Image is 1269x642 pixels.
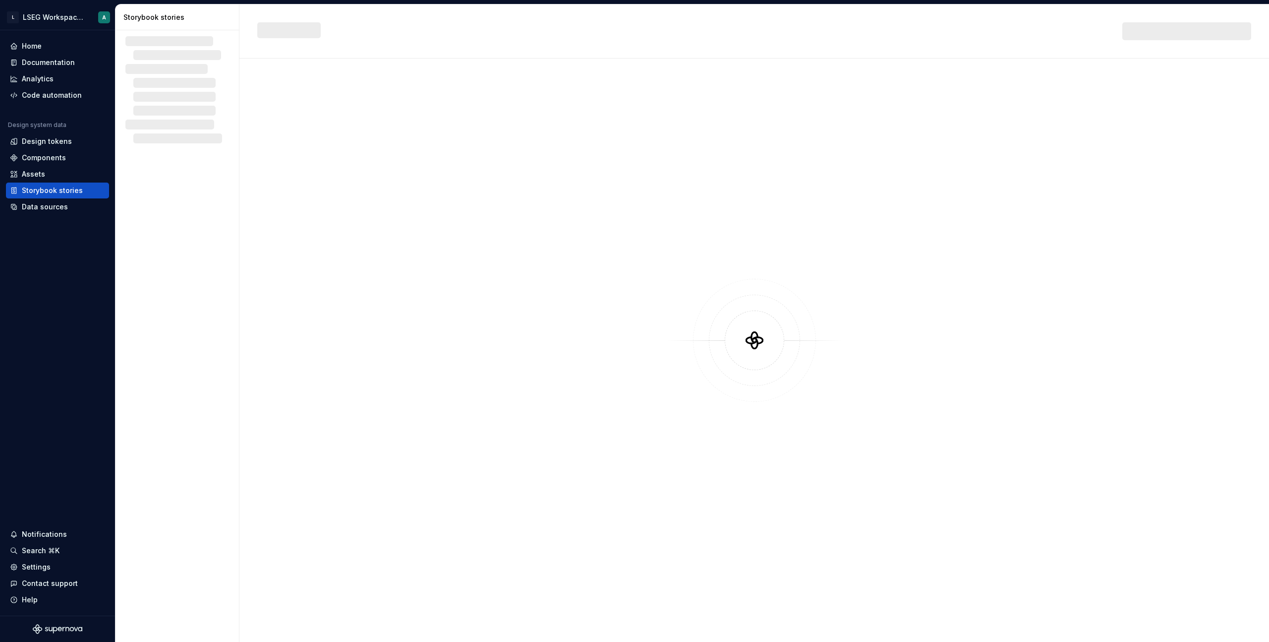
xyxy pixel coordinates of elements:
button: LLSEG Workspace Design SystemA [2,6,113,28]
div: LSEG Workspace Design System [23,12,86,22]
a: Components [6,150,109,166]
a: Design tokens [6,133,109,149]
div: Settings [22,562,51,572]
button: Notifications [6,526,109,542]
div: Storybook stories [123,12,235,22]
div: Assets [22,169,45,179]
a: Home [6,38,109,54]
div: Contact support [22,578,78,588]
a: Settings [6,559,109,575]
a: Assets [6,166,109,182]
div: L [7,11,19,23]
button: Help [6,592,109,608]
a: Storybook stories [6,183,109,198]
div: Design tokens [22,136,72,146]
svg: Supernova Logo [33,624,82,634]
a: Documentation [6,55,109,70]
a: Analytics [6,71,109,87]
div: A [102,13,106,21]
div: Components [22,153,66,163]
div: Home [22,41,42,51]
div: Notifications [22,529,67,539]
div: Code automation [22,90,82,100]
div: Analytics [22,74,54,84]
div: Storybook stories [22,186,83,195]
div: Data sources [22,202,68,212]
div: Design system data [8,121,66,129]
div: Documentation [22,58,75,67]
button: Contact support [6,576,109,591]
button: Search ⌘K [6,543,109,559]
div: Search ⌘K [22,546,59,556]
a: Code automation [6,87,109,103]
div: Help [22,595,38,605]
a: Data sources [6,199,109,215]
